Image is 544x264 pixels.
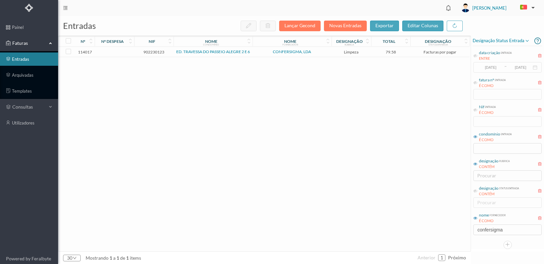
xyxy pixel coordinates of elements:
div: ENTRE [479,56,512,61]
button: Novas Entradas [324,21,367,31]
div: designação [479,185,499,191]
i: icon: bell [444,4,453,12]
div: nome [479,212,489,218]
span: consultas [12,104,45,110]
button: editar colunas [402,21,443,31]
span: Facturas por pagar [412,49,468,54]
button: Lançar Gecond [279,21,321,31]
span: items [130,255,141,261]
div: É COMO [479,83,506,89]
li: Página Seguinte [448,252,466,263]
span: 1 [125,255,130,261]
span: 1 [109,255,113,261]
span: mostrando [86,255,109,261]
div: total [383,39,395,44]
div: procurar [477,172,535,179]
span: 114017 [77,49,93,54]
span: próximo [448,255,466,260]
img: Logo [25,4,33,12]
span: exportar [375,23,394,28]
a: ED. TRAVESSA DO PASSEIO ALEGRE 2 E 6 [176,49,250,54]
div: condomínio [479,131,500,137]
i: icon: menu-fold [63,6,68,10]
div: Nif [479,104,484,110]
div: nº despesa [101,39,124,44]
span: Faturas [11,40,47,46]
img: user_titan3.af2715ee.jpg [461,3,470,12]
div: rubrica [345,43,354,46]
span: Designação status entrada [473,37,530,45]
span: 902230123 [136,49,172,54]
div: É COMO [479,137,512,143]
div: designação [336,39,363,44]
div: nome [205,39,217,44]
div: designação [479,158,499,164]
div: rubrica [499,158,510,163]
div: fornecedor [489,212,506,217]
li: 1 [438,254,445,261]
div: fornecedor [282,43,298,46]
div: É COMO [479,218,506,224]
span: Limpeza [333,49,369,54]
div: entrada [494,77,506,82]
div: entrada [500,50,512,55]
button: exportar [370,21,399,31]
div: entrada [484,104,496,109]
i: icon: question-circle-o [534,36,541,46]
button: PT [515,2,537,13]
div: nif [149,39,155,44]
div: 30 [67,253,72,263]
li: Página Anterior [418,252,435,263]
div: fatura nº [479,77,494,83]
div: nº [81,39,85,44]
span: de [120,255,125,261]
div: entrada [500,131,512,136]
span: entradas [63,21,96,31]
div: CONTÉM [479,191,519,197]
span: 1 [116,255,120,261]
a: 1 [438,253,445,263]
div: status entrada [428,43,448,46]
div: condomínio [203,43,219,46]
div: É COMO [479,110,496,116]
span: Novas Entradas [324,23,370,28]
i: icon: down [72,256,77,260]
div: data criação [479,50,500,56]
a: CONFERSIGMA, LDA [273,49,311,54]
div: designação [425,39,451,44]
div: CONTÉM [479,164,510,170]
div: status entrada [499,185,519,190]
div: nome [284,39,296,44]
span: anterior [418,255,435,260]
span: a [113,255,116,261]
span: 79.58 [373,49,409,54]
